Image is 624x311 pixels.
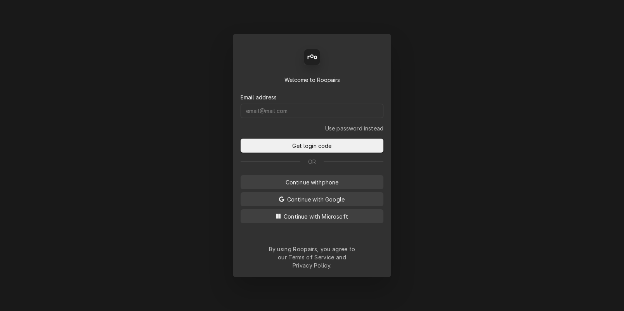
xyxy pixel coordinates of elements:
span: Continue with phone [284,178,340,186]
div: By using Roopairs, you agree to our and . [269,245,355,269]
a: Privacy Policy [293,262,330,269]
span: Continue with Microsoft [282,212,350,221]
div: Or [241,158,383,166]
a: Terms of Service [288,254,334,261]
button: Get login code [241,139,383,153]
span: Get login code [291,142,333,150]
div: Welcome to Roopairs [241,76,383,84]
a: Go to Email and password form [325,124,383,132]
button: Continue with Microsoft [241,209,383,223]
span: Continue with Google [286,195,346,203]
label: Email address [241,93,277,101]
input: email@mail.com [241,104,383,118]
button: Continue withphone [241,175,383,189]
button: Continue with Google [241,192,383,206]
